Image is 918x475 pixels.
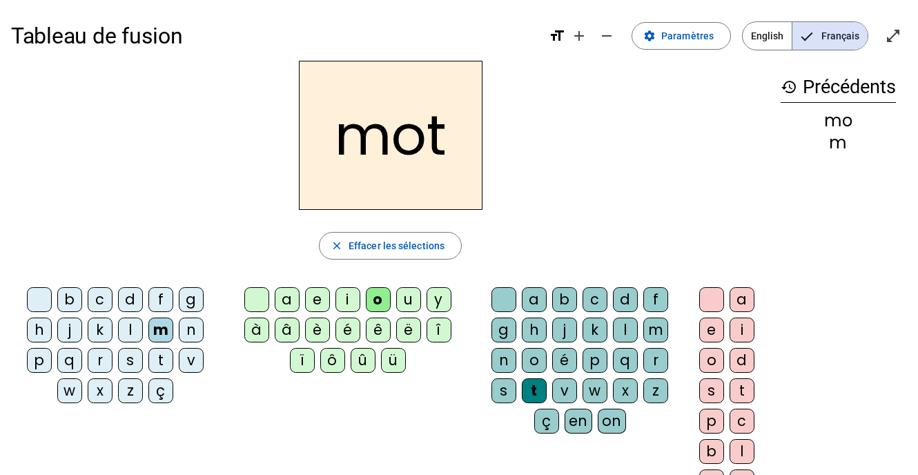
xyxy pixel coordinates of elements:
[396,287,421,312] div: u
[583,287,607,312] div: c
[275,318,300,342] div: â
[88,318,113,342] div: k
[613,378,638,403] div: x
[781,113,896,129] div: mo
[885,28,901,44] mat-icon: open_in_full
[742,21,868,50] mat-button-toggle-group: Language selection
[88,348,113,373] div: r
[118,287,143,312] div: d
[366,318,391,342] div: ê
[427,318,451,342] div: î
[661,28,714,44] span: Paramètres
[349,237,445,254] span: Effacer les sélections
[275,287,300,312] div: a
[522,318,547,342] div: h
[290,348,315,373] div: ï
[148,378,173,403] div: ç
[57,348,82,373] div: q
[305,318,330,342] div: è
[522,378,547,403] div: t
[699,409,724,434] div: p
[427,287,451,312] div: y
[148,318,173,342] div: m
[730,348,754,373] div: d
[730,409,754,434] div: c
[583,318,607,342] div: k
[613,348,638,373] div: q
[335,287,360,312] div: i
[335,318,360,342] div: é
[743,22,792,50] span: English
[699,318,724,342] div: e
[299,61,482,210] h2: mot
[351,348,375,373] div: û
[118,318,143,342] div: l
[491,348,516,373] div: n
[319,232,462,260] button: Effacer les sélections
[632,22,731,50] button: Paramètres
[598,28,615,44] mat-icon: remove
[88,287,113,312] div: c
[552,348,577,373] div: é
[148,348,173,373] div: t
[118,378,143,403] div: z
[593,22,621,50] button: Diminuer la taille de la police
[643,348,668,373] div: r
[583,378,607,403] div: w
[730,439,754,464] div: l
[522,348,547,373] div: o
[730,378,754,403] div: t
[88,378,113,403] div: x
[27,318,52,342] div: h
[781,79,797,95] mat-icon: history
[565,409,592,434] div: en
[179,318,204,342] div: n
[179,348,204,373] div: v
[730,318,754,342] div: i
[27,348,52,373] div: p
[781,135,896,151] div: m
[643,378,668,403] div: z
[57,378,82,403] div: w
[571,28,587,44] mat-icon: add
[583,348,607,373] div: p
[522,287,547,312] div: a
[598,409,626,434] div: on
[781,72,896,103] h3: Précédents
[57,318,82,342] div: j
[549,28,565,44] mat-icon: format_size
[11,14,538,58] h1: Tableau de fusion
[57,287,82,312] div: b
[534,409,559,434] div: ç
[699,348,724,373] div: o
[381,348,406,373] div: ü
[552,287,577,312] div: b
[643,318,668,342] div: m
[118,348,143,373] div: s
[305,287,330,312] div: e
[179,287,204,312] div: g
[879,22,907,50] button: Entrer en plein écran
[320,348,345,373] div: ô
[331,240,343,252] mat-icon: close
[552,378,577,403] div: v
[491,318,516,342] div: g
[552,318,577,342] div: j
[613,287,638,312] div: d
[643,287,668,312] div: f
[613,318,638,342] div: l
[643,30,656,42] mat-icon: settings
[244,318,269,342] div: à
[148,287,173,312] div: f
[366,287,391,312] div: o
[792,22,868,50] span: Français
[491,378,516,403] div: s
[730,287,754,312] div: a
[699,439,724,464] div: b
[565,22,593,50] button: Augmenter la taille de la police
[396,318,421,342] div: ë
[699,378,724,403] div: s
